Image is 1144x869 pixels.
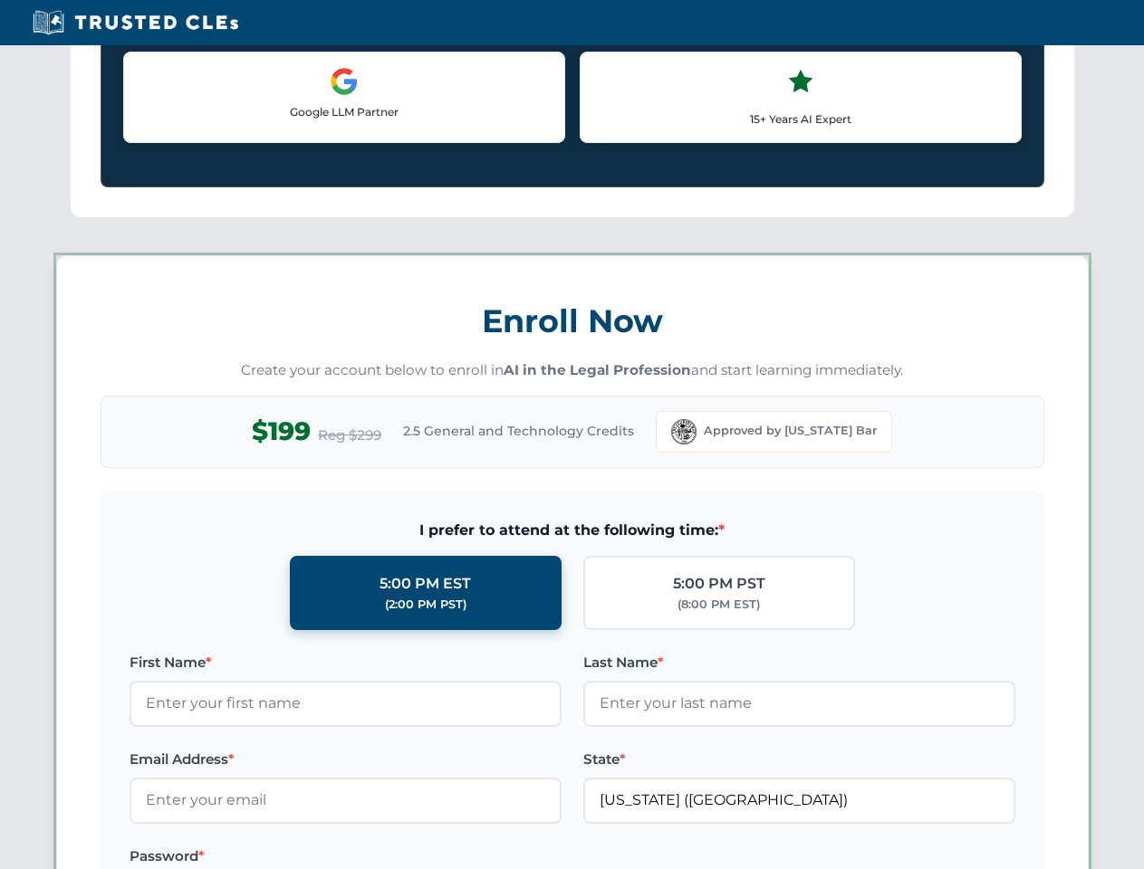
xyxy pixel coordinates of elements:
label: State [583,749,1015,770]
span: Reg $299 [318,425,381,446]
div: 5:00 PM EST [380,572,471,596]
label: First Name [130,652,562,673]
label: Last Name [583,652,1015,673]
h3: Enroll Now [101,292,1044,349]
input: Enter your last name [583,681,1015,726]
p: Google LLM Partner [139,103,550,120]
span: 2.5 General and Technology Credits [403,421,634,441]
img: Trusted CLEs [27,9,244,36]
input: Enter your email [130,778,562,823]
p: 15+ Years AI Expert [595,110,1006,128]
label: Email Address [130,749,562,770]
div: 5:00 PM PST [673,572,765,596]
span: $199 [252,411,311,452]
input: Florida (FL) [583,778,1015,823]
img: Google [330,67,359,96]
div: (2:00 PM PST) [385,596,466,614]
strong: AI in the Legal Profession [504,361,691,378]
span: Approved by [US_STATE] Bar [704,422,877,440]
span: I prefer to attend at the following time: [130,519,1015,542]
div: (8:00 PM EST) [678,596,760,614]
input: Enter your first name [130,681,562,726]
label: Password [130,845,562,867]
img: Florida Bar [671,419,697,444]
p: Create your account below to enroll in and start learning immediately. [101,360,1044,381]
